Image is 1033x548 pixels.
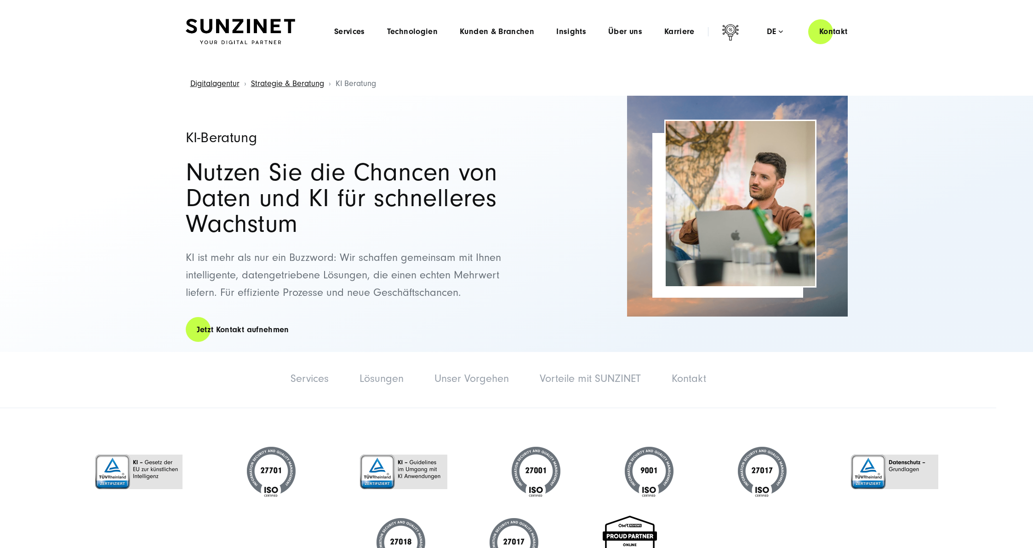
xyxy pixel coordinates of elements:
[387,27,438,36] a: Technologien
[808,18,859,45] a: Kontakt
[360,372,404,385] a: Lösungen
[95,455,183,489] img: TÜV Rheinland Zertifizierung – EU-KI-Gesetz Ein TÜV Rheinland Zertifizierungslogo mit der Aufschr...
[434,372,509,385] a: Unser Vorgehen
[190,79,240,88] a: Digitalagentur
[627,96,848,317] img: KI-Beratung Symbolbild mit Wolken
[512,447,560,497] img: ISO 27001 Zertifizierungssiegel Ein rundes Siegel mit der Aufschrift „INFORMATION SECURITY AND QU...
[767,27,783,36] div: de
[664,27,695,36] a: Karriere
[738,447,787,497] img: ISO-Zertifizierungssiegel 27017 Ein rundes Siegel mit der Aufschrift „INFORMATION SECURITY AND QU...
[186,130,508,145] h1: KI-Beratung
[251,79,324,88] a: Strategie & Beratung
[186,317,300,343] a: Jetzt Kontakt aufnehmen
[247,447,296,497] img: ISO-Zertifizierungssiegel 27701 Ein rundes Siegel mit der Aufschrift „INFORMATION SECURITY AND QU...
[291,372,329,385] a: Services
[186,251,501,299] span: KI ist mehr als nur ein Buzzword: Wir schaffen gemeinsam mit Ihnen intelligente, datengetriebene ...
[556,27,586,36] a: Insights
[186,160,508,237] h2: Nutzen Sie die Chancen von Daten und KI für schnelleres Wachstum
[851,455,938,489] img: TÜV Rheinland Zertifizierung – Datenschutz Ein TÜV Rheinland Zertifizierungslogo mit der Aufschri...
[672,372,706,385] a: Kontakt
[360,455,447,489] img: TÜV Rheinland Zertifizierung – KI-Richtlinien Ein TÜV Rheinland Zertifizierungslogo mit der Aufsc...
[666,121,815,286] img: Ein Mann sitzt in einem modernen Büro vor einem Laptop und spricht engagiert, als würde er eine I...
[460,27,534,36] a: Kunden & Branchen
[540,372,641,385] a: Vorteile mit SUNZINET
[608,27,642,36] a: Über uns
[186,19,295,45] img: SUNZINET Full Service Digital Agentur
[336,79,376,88] span: KI Beratung
[625,447,673,497] img: ISO 9001 Zertifizierungssiegel Ein rundes Siegel mit der Aufschrift „INFORMATION SECURITY AND QUA...
[334,27,365,36] a: Services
